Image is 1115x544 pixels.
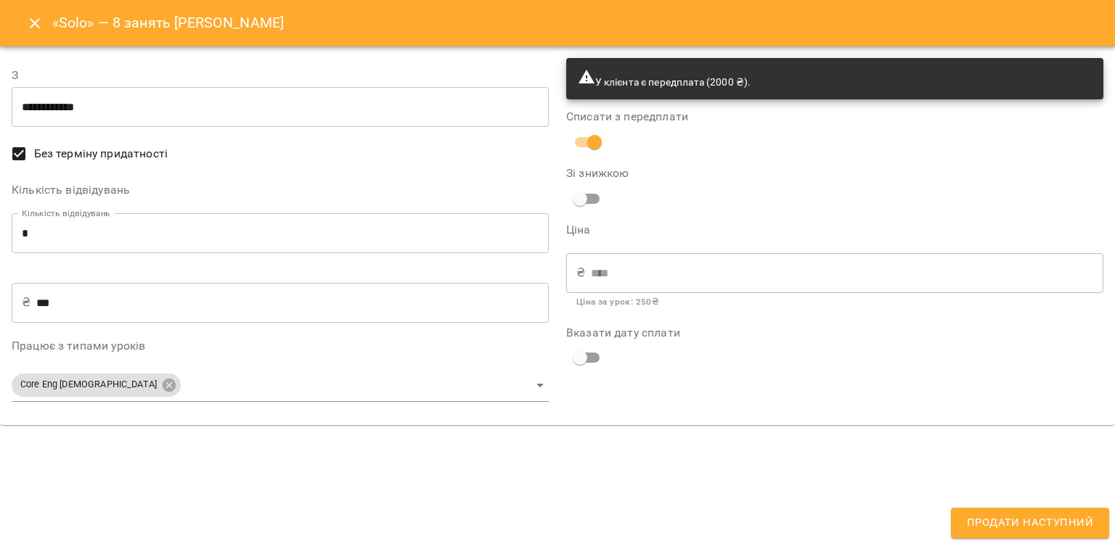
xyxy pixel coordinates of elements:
[566,111,1103,123] label: Списати з передплати
[22,294,30,311] p: ₴
[566,168,746,179] label: Зі знижкою
[12,70,549,81] label: З
[951,508,1109,538] button: Продати наступний
[17,6,52,41] button: Close
[566,327,1103,339] label: Вказати дату сплати
[12,340,549,352] label: Працює з типами уроків
[12,378,166,392] span: Core Eng [DEMOGRAPHIC_DATA]
[576,264,585,281] p: ₴
[12,374,181,397] div: Core Eng [DEMOGRAPHIC_DATA]
[12,184,549,196] label: Кількість відвідувань
[578,76,751,88] span: У клієнта є передплата (2000 ₴).
[967,514,1093,532] span: Продати наступний
[566,224,1103,236] label: Ціна
[576,297,658,307] b: Ціна за урок : 250 ₴
[34,145,168,162] span: Без терміну придатності
[52,12,285,34] h6: «Solo» — 8 занять [PERSON_NAME]
[12,369,549,402] div: Core Eng [DEMOGRAPHIC_DATA]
